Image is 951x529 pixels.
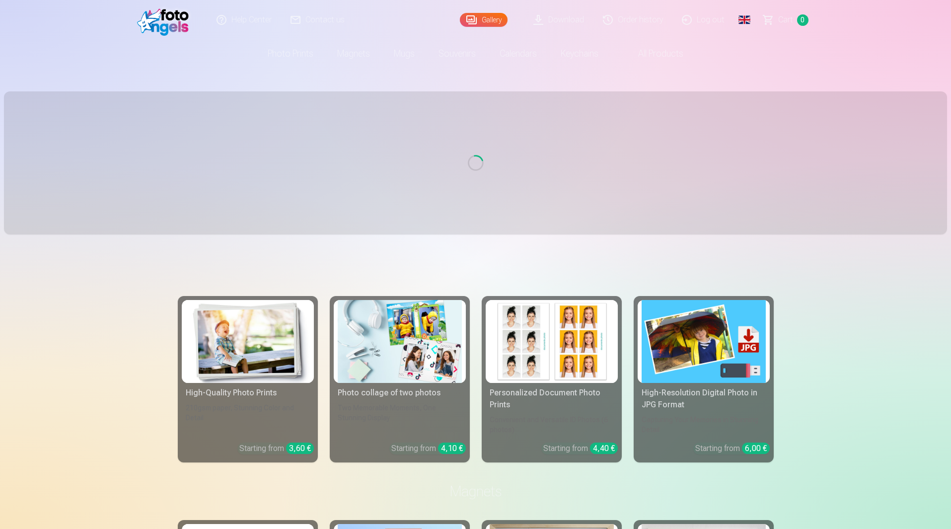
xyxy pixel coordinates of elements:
span: Сart [778,14,793,26]
img: Photo collage of two photos [338,300,462,383]
a: Photo collage of two photosPhoto collage of two photosTwo Memorable Moments, One Stunning Display... [330,296,470,462]
div: Convenient and Versatile ID Photos (6 photos) [486,415,618,435]
a: All products [610,40,695,68]
div: 210gsm paper, Stunning Color and Detail [182,403,314,435]
div: Capturing Your Memories in Stunning Detail [638,415,770,435]
a: High-Resolution Digital Photo in JPG FormatHigh-Resolution Digital Photo in JPG FormatCapturing Y... [634,296,774,462]
div: Two Memorable Moments, One Stunning Display [334,403,466,435]
a: Keychains [549,40,610,68]
span: 0 [797,14,808,26]
img: Personalized Document Photo Prints [490,300,614,383]
h3: Photo prints [186,258,766,276]
a: Calendars [488,40,549,68]
a: Souvenirs [427,40,488,68]
a: Gallery [460,13,508,27]
img: High-Resolution Digital Photo in JPG Format [642,300,766,383]
div: Starting from [391,443,466,454]
div: 6,00 € [742,443,770,454]
a: Personalized Document Photo PrintsPersonalized Document Photo PrintsConvenient and Versatile ID P... [482,296,622,462]
div: Photo collage of two photos [334,387,466,399]
a: Photo prints [256,40,325,68]
div: 4,10 € [438,443,466,454]
div: Starting from [239,443,314,454]
div: High-Resolution Digital Photo in JPG Format [638,387,770,411]
a: Magnets [325,40,382,68]
a: High-Quality Photo PrintsHigh-Quality Photo Prints210gsm paper, Stunning Color and DetailStarting... [178,296,318,462]
div: 4,40 € [590,443,618,454]
div: Personalized Document Photo Prints [486,387,618,411]
div: High-Quality Photo Prints [182,387,314,399]
div: 3,60 € [286,443,314,454]
div: Starting from [543,443,618,454]
img: /fa1 [137,4,194,36]
div: Starting from [695,443,770,454]
a: Mugs [382,40,427,68]
h3: Magnets [186,482,766,500]
img: High-Quality Photo Prints [186,300,310,383]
